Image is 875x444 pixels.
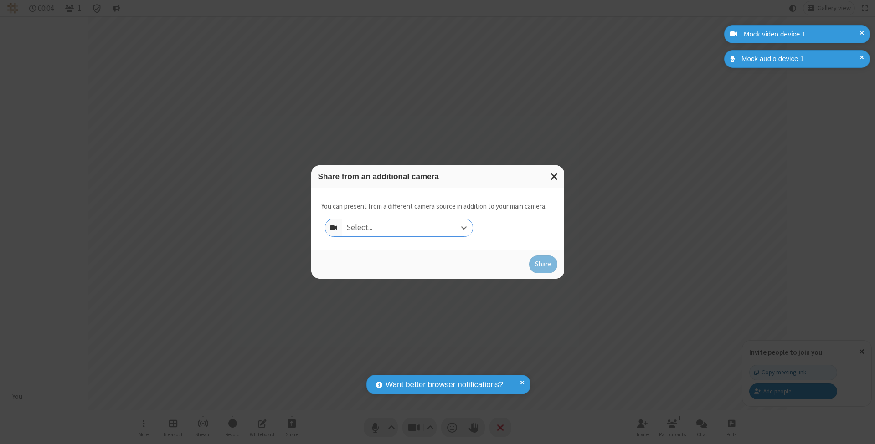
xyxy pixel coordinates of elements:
div: Mock video device 1 [741,29,863,40]
button: Share [529,255,557,274]
div: Mock audio device 1 [738,54,863,64]
h3: Share from an additional camera [318,172,557,181]
p: You can present from a different camera source in addition to your main camera. [321,201,546,212]
span: Want better browser notifications? [386,379,503,391]
button: Close modal [545,165,564,188]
